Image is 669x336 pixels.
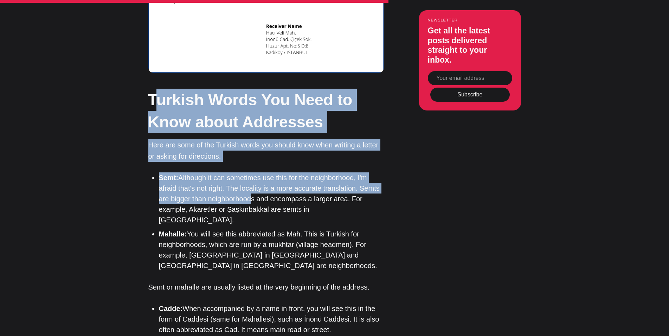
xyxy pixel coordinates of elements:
[148,139,384,162] p: Here are some of the Turkish words you should know when writing a letter or asking for directions.
[159,303,384,335] li: When accompanied by a name in front, you will see this in the form of Caddesi (same for Mahallesi...
[148,281,384,293] p: Semt or mahalle are usually listed at the very beginning of the address.
[159,172,384,225] li: Although it can sometimes use this for the neighborhood, I'm afraid that's not right. The localit...
[428,71,512,85] input: Your email address
[148,89,384,133] h2: Turkish Words You Need to Know about Addresses
[159,230,187,238] strong: Mahalle:
[428,26,512,65] h3: Get all the latest posts delivered straight to your inbox.
[159,229,384,271] li: You will see this abbreviated as Mah. This is Turkish for neighborhoods, which are run by a mukht...
[159,174,179,182] strong: Semt:
[159,305,183,312] strong: Cadde:
[430,88,510,102] button: Subscribe
[428,18,512,22] small: Newsletter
